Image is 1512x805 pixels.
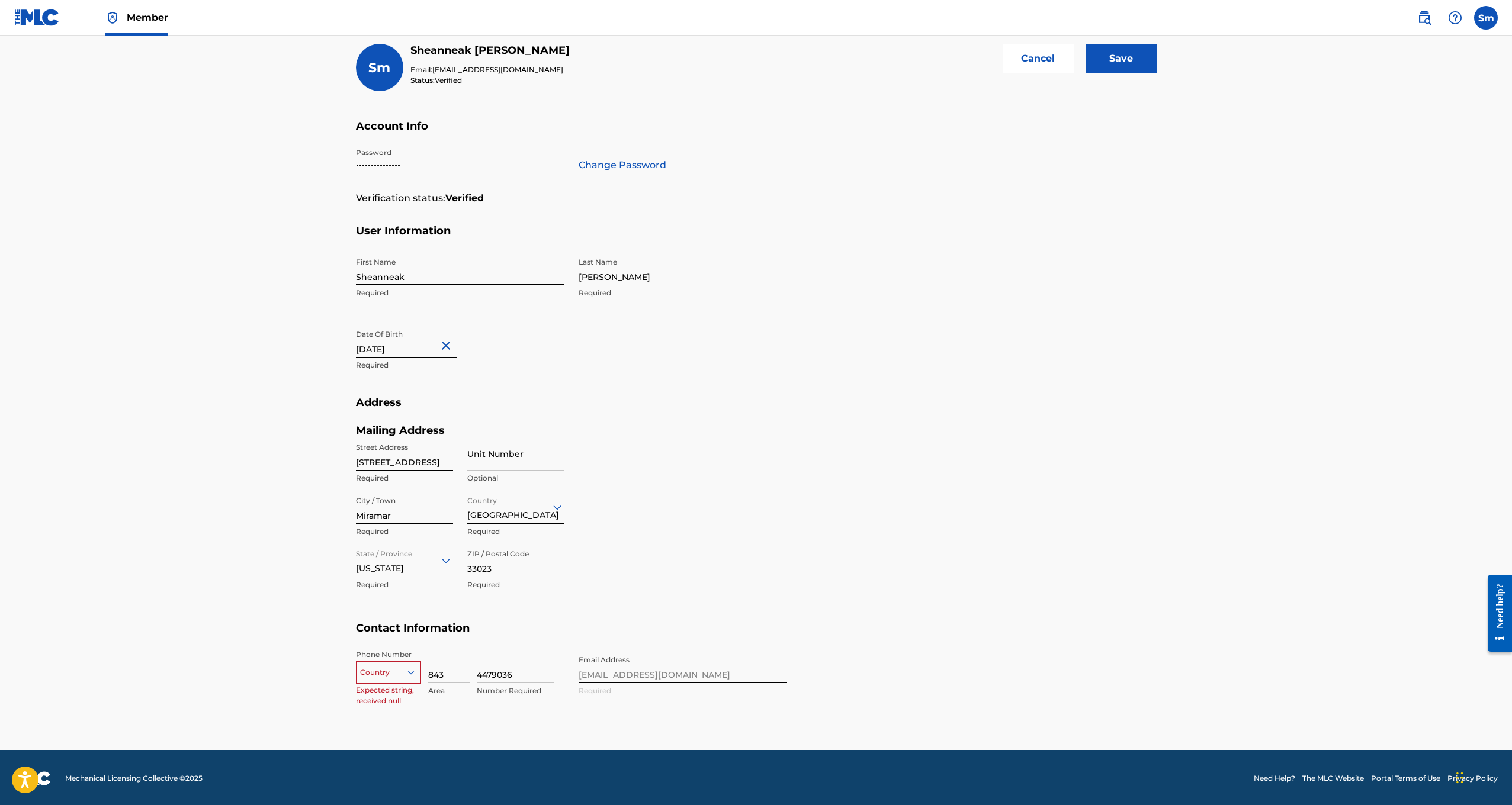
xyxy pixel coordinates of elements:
a: Need Help? [1254,773,1295,784]
p: Required [467,579,564,590]
div: Help [1443,6,1467,30]
p: Status: [410,75,570,86]
img: Top Rightsholder [105,11,120,25]
a: Change Password [579,158,666,172]
h5: Sheanneak mckenzie [410,44,570,57]
div: Drag [1456,760,1463,796]
label: State / Province [356,542,412,559]
button: Close [439,327,457,363]
p: Required [356,288,564,298]
img: MLC Logo [14,9,60,26]
a: Portal Terms of Use [1371,773,1440,784]
span: Member [127,11,168,24]
p: Verification status: [356,191,445,205]
h5: User Information [356,224,1157,252]
p: Required [467,526,564,537]
div: User Menu [1474,6,1498,30]
h5: Address [356,396,1157,424]
strong: Verified [445,191,484,205]
label: Country [467,488,497,506]
iframe: Chat Widget [1453,748,1512,805]
p: Optional [467,473,564,484]
span: Mechanical Licensing Collective © 2025 [65,773,203,784]
p: Number Required [477,685,554,696]
img: help [1448,11,1462,25]
span: Sm [368,60,390,76]
p: Required [356,579,453,590]
span: Verified [435,76,462,85]
a: Privacy Policy [1447,773,1498,784]
p: Email: [410,65,570,75]
p: Required [356,360,564,371]
p: Required [356,526,453,537]
h5: Account Info [356,120,1157,147]
p: ••••••••••••••• [356,158,564,172]
p: Password [356,147,564,158]
iframe: Resource Center [1479,563,1512,664]
a: The MLC Website [1302,773,1364,784]
p: Required [356,473,453,484]
span: [EMAIL_ADDRESS][DOMAIN_NAME] [432,65,563,74]
a: Public Search [1413,6,1436,30]
img: search [1417,11,1431,25]
h5: Mailing Address [356,424,564,437]
p: Expected string, received null [356,685,421,706]
button: Cancel [1003,44,1074,73]
p: Required [579,288,787,298]
p: Area [428,685,470,696]
h5: Contact Information [356,622,1157,649]
input: Save [1086,44,1157,73]
div: [US_STATE] [356,546,453,575]
div: [GEOGRAPHIC_DATA] [467,492,564,521]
